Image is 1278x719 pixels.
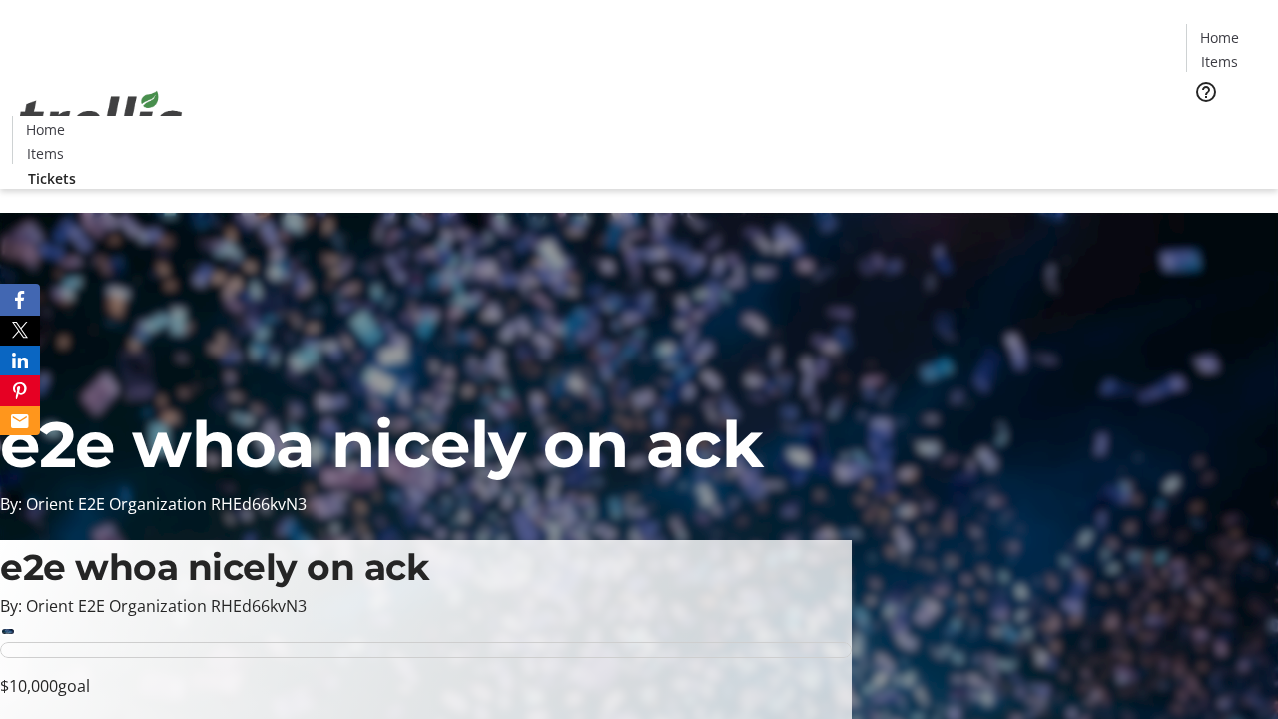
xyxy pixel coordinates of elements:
a: Home [1187,27,1251,48]
img: Orient E2E Organization RHEd66kvN3's Logo [12,69,190,169]
span: Items [1201,51,1238,72]
span: Home [1200,27,1239,48]
a: Items [13,143,77,164]
button: Help [1186,72,1226,112]
span: Tickets [1202,116,1250,137]
span: Items [27,143,64,164]
a: Tickets [12,168,92,189]
a: Home [13,119,77,140]
span: Home [26,119,65,140]
a: Tickets [1186,116,1266,137]
span: Tickets [28,168,76,189]
a: Items [1187,51,1251,72]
